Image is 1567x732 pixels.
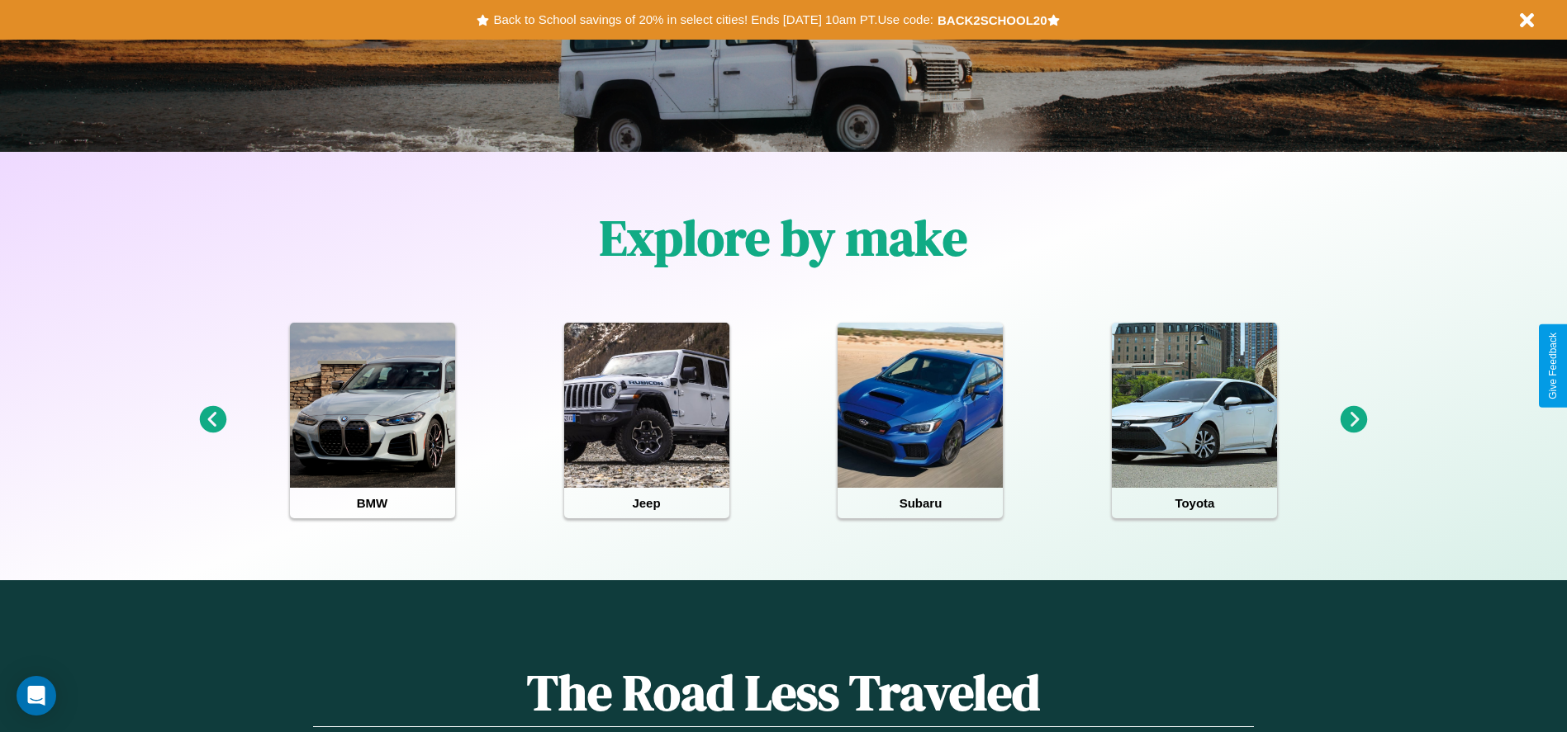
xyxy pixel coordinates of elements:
[600,204,967,272] h1: Explore by make
[17,676,56,715] div: Open Intercom Messenger
[564,488,729,518] h4: Jeep
[938,13,1047,27] b: BACK2SCHOOL20
[313,659,1253,727] h1: The Road Less Traveled
[838,488,1003,518] h4: Subaru
[489,8,937,31] button: Back to School savings of 20% in select cities! Ends [DATE] 10am PT.Use code:
[1547,333,1559,399] div: Give Feedback
[290,488,455,518] h4: BMW
[1112,488,1277,518] h4: Toyota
